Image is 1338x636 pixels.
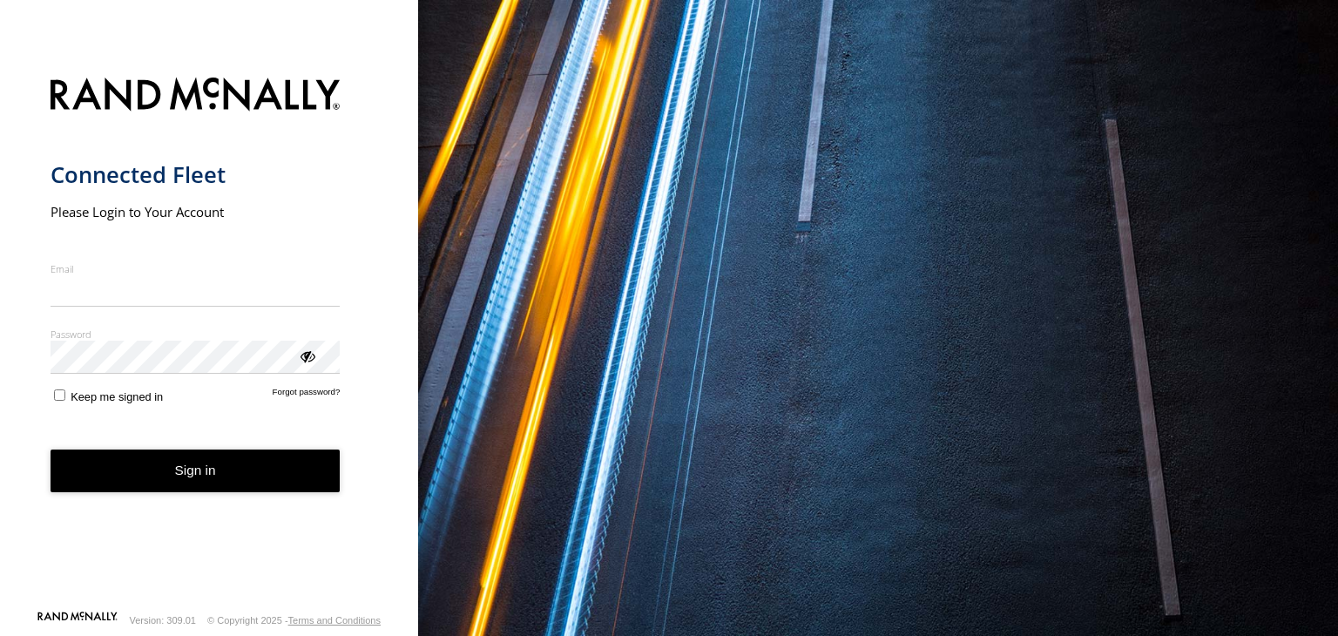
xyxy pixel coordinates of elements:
[51,74,341,118] img: Rand McNally
[71,390,163,403] span: Keep me signed in
[51,450,341,492] button: Sign in
[51,67,368,610] form: main
[130,615,196,626] div: Version: 309.01
[51,262,341,275] label: Email
[207,615,381,626] div: © Copyright 2025 -
[37,612,118,629] a: Visit our Website
[51,203,341,220] h2: Please Login to Your Account
[273,387,341,403] a: Forgot password?
[298,347,315,364] div: ViewPassword
[288,615,381,626] a: Terms and Conditions
[54,389,65,401] input: Keep me signed in
[51,328,341,341] label: Password
[51,160,341,189] h1: Connected Fleet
